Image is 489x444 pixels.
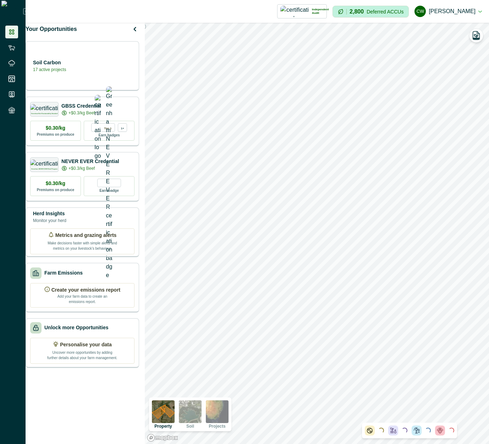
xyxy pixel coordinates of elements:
p: Premiums on produce [37,187,75,193]
p: Uncover more opportunities by adding further details about your farm management. [47,348,118,361]
p: $0.30/kg [46,180,65,187]
p: Earn badge [99,187,119,193]
p: Create your emissions report [51,286,121,294]
p: Add your farm data to create an emissions report. [56,294,109,304]
p: Independent Audit [312,8,329,15]
p: $0.30/kg [46,124,65,132]
img: Greenham NEVER EVER certification badge [106,86,112,280]
p: Greenham Beef Sustainability Standard [31,113,57,114]
p: 1+ [121,125,124,130]
p: Metrics and grazing alerts [55,232,117,239]
p: Soil [186,424,194,428]
p: Your Opportunities [26,25,77,33]
p: Make decisions faster with simple alerts and metrics on your livestock’s behaviour. [47,239,118,251]
img: certification logo [95,95,101,160]
p: Unlock more Opportunities [44,324,108,331]
p: Property [154,424,172,428]
p: Personalise your data [60,341,112,348]
p: Greenham NEVER EVER Beef Program [31,168,57,170]
p: Monitor your herd [33,217,66,224]
p: Deferred ACCUs [367,9,403,14]
p: NEVER EVER Credential [61,158,119,165]
button: certification logoIndependent Audit [277,4,327,18]
p: 17 active projects [33,66,66,73]
button: cadel watson[PERSON_NAME] [414,3,482,20]
a: Mapbox logo [147,434,178,442]
img: soil preview [179,400,202,423]
p: +$0.3/kg Beef [68,165,95,172]
div: more credentials avaialble [118,123,127,132]
img: certification logo [30,159,59,167]
p: Herd Insights [33,210,66,217]
p: Projects [209,424,225,428]
img: Logo [1,1,23,22]
p: Soil Carbon [33,59,66,66]
p: Farm Emissions [44,269,83,277]
img: projects preview [206,400,229,423]
p: +$0.3/kg Beef [68,110,95,116]
p: Tier 1 [104,125,111,130]
p: 2,800 [350,9,364,15]
p: Earn badges [98,132,120,138]
img: certification logo [30,104,59,111]
img: property preview [152,400,175,423]
p: Premiums on produce [37,132,75,137]
p: GBSS Credential [61,102,101,110]
img: certification logo [280,6,309,17]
